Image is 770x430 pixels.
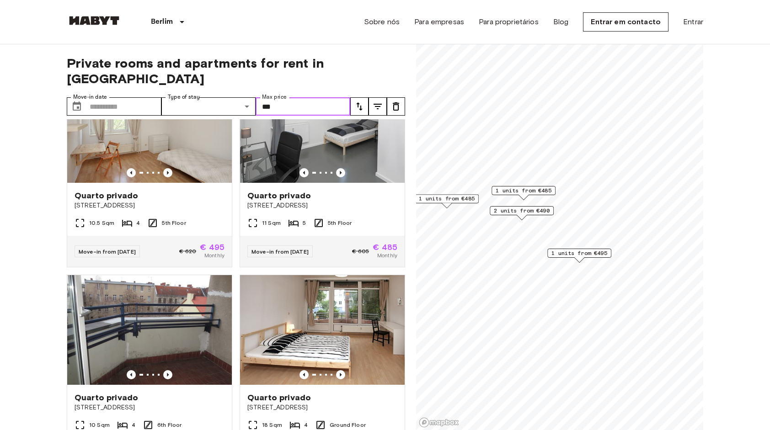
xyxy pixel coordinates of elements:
span: € 605 [352,247,369,255]
a: Entrar em contacto [583,12,668,32]
span: Quarto privado [247,392,311,403]
a: Entrar [683,16,703,27]
span: 18 Sqm [262,421,282,429]
span: 10.5 Sqm [89,219,114,227]
button: Previous image [163,370,172,379]
span: 4 [136,219,140,227]
span: [STREET_ADDRESS] [75,403,225,412]
span: Quarto privado [75,190,138,201]
span: 5 [303,219,306,227]
span: Ground Floor [330,421,366,429]
span: Monthly [377,251,397,260]
button: Previous image [127,168,136,177]
button: tune [350,97,369,116]
a: Marketing picture of unit DE-01-193-02MPrevious imagePrevious imageQuarto privado[STREET_ADDRESS]... [67,73,232,267]
button: Choose date [68,97,86,116]
button: Previous image [163,168,172,177]
span: Private rooms and apartments for rent in [GEOGRAPHIC_DATA] [67,55,405,86]
a: Marketing picture of unit DE-01-258-05MPrevious imagePrevious imageQuarto privado[STREET_ADDRESS]... [240,73,405,267]
a: Para empresas [414,16,464,27]
a: Blog [553,16,569,27]
span: 5th Floor [162,219,186,227]
img: Marketing picture of unit DE-01-073-04M [67,275,232,385]
a: Sobre nós [364,16,400,27]
img: Marketing picture of unit DE-01-258-05M [240,73,405,183]
span: € 485 [373,243,397,251]
span: Monthly [204,251,225,260]
span: Move-in from [DATE] [79,248,136,255]
span: € 620 [179,247,196,255]
span: 4 [304,421,308,429]
button: tune [387,97,405,116]
span: 6th Floor [157,421,182,429]
label: Move-in date [73,93,107,101]
span: 5th Floor [328,219,352,227]
p: Berlim [151,16,173,27]
button: tune [369,97,387,116]
span: 11 Sqm [262,219,281,227]
button: Previous image [299,168,309,177]
span: [STREET_ADDRESS] [247,201,397,210]
span: 4 [132,421,135,429]
div: Map marker [415,194,479,208]
a: Mapbox logo [419,417,459,428]
span: 2 units from €490 [494,207,550,215]
button: Previous image [336,168,345,177]
span: Move-in from [DATE] [251,248,309,255]
img: Marketing picture of unit DE-01-193-02M [67,73,232,183]
span: 10 Sqm [89,421,110,429]
button: Previous image [336,370,345,379]
button: Previous image [127,370,136,379]
img: Marketing picture of unit DE-01-240-02M [240,275,405,385]
label: Type of stay [168,93,200,101]
label: Max price [262,93,287,101]
button: Previous image [299,370,309,379]
span: € 495 [200,243,225,251]
span: 1 units from €485 [496,186,551,195]
a: Para proprietários [479,16,539,27]
span: [STREET_ADDRESS] [75,201,225,210]
span: Quarto privado [75,392,138,403]
div: Map marker [490,206,554,220]
span: [STREET_ADDRESS] [247,403,397,412]
div: Map marker [492,186,556,200]
img: Habyt [67,16,122,25]
span: 1 units from €495 [551,249,607,257]
span: Quarto privado [247,190,311,201]
span: 1 units from €485 [419,195,475,203]
div: Map marker [547,249,611,263]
